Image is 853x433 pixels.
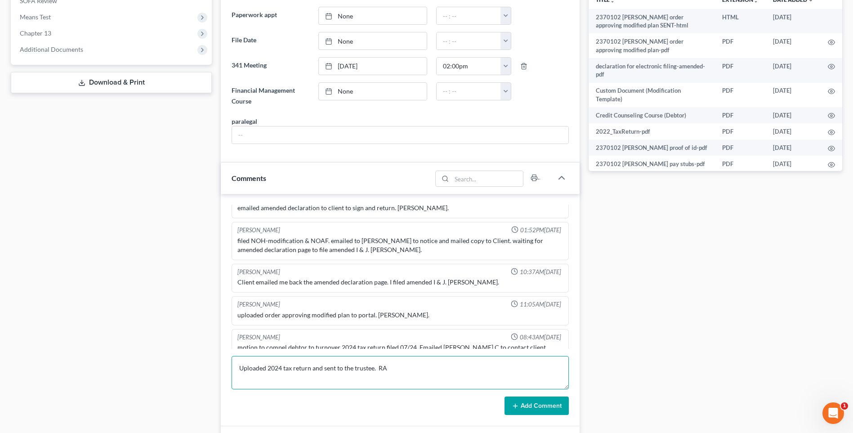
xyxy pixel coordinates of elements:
td: 2370102 [PERSON_NAME] pay stubs-pdf [589,156,715,172]
div: paralegal [232,117,257,126]
td: 2370102 [PERSON_NAME] order approving modified plan-pdf [589,33,715,58]
td: [DATE] [766,107,821,123]
td: [DATE] [766,123,821,140]
span: 10:37AM[DATE] [520,268,561,276]
td: [DATE] [766,156,821,172]
a: [DATE] [319,58,427,75]
label: File Date [227,32,313,50]
td: PDF [715,83,766,108]
div: [PERSON_NAME] [237,226,280,235]
iframe: Intercom live chat [822,402,844,424]
td: Credit Counseling Course (Debtor) [589,107,715,123]
td: [DATE] [766,33,821,58]
span: 01:52PM[DATE] [520,226,561,235]
td: PDF [715,58,766,83]
td: 2022_TaxReturn-pdf [589,123,715,140]
td: [DATE] [766,9,821,34]
td: 2370102 [PERSON_NAME] order approving modified plan SENT-html [589,9,715,34]
div: Client emailed me back the amended declaration page. I filed amended I & J. [PERSON_NAME]. [237,278,563,287]
div: uploaded order approving modified plan to portal. [PERSON_NAME]. [237,311,563,320]
td: PDF [715,156,766,172]
input: -- : -- [437,83,501,100]
input: -- : -- [437,58,501,75]
span: 08:43AM[DATE] [520,333,561,342]
td: PDF [715,33,766,58]
label: Paperwork appt [227,7,313,25]
input: -- : -- [437,32,501,50]
input: Search... [451,171,523,186]
td: [DATE] [766,58,821,83]
button: Add Comment [505,397,569,415]
div: [PERSON_NAME] [237,333,280,342]
div: filed NOH-modification & NOAF. emailed to [PERSON_NAME] to notice and mailed copy to Client. wait... [237,236,563,254]
td: Custom Document (Modification Template) [589,83,715,108]
input: -- : -- [437,7,501,24]
span: Chapter 13 [20,29,51,37]
td: PDF [715,107,766,123]
a: None [319,32,427,50]
div: [PERSON_NAME] [237,300,280,309]
td: PDF [715,140,766,156]
div: motion to compel debtor to turnover 2024 tax return filed 07/24. Emailed [PERSON_NAME] C to conta... [237,343,563,361]
span: Means Test [20,13,51,21]
td: PDF [715,123,766,140]
td: declaration for electronic filing-amended-pdf [589,58,715,83]
a: None [319,83,427,100]
span: Additional Documents [20,45,83,53]
label: Financial Management Course [227,82,313,109]
td: [DATE] [766,140,821,156]
span: Comments [232,174,266,182]
input: -- [232,126,568,144]
td: [DATE] [766,83,821,108]
span: 11:05AM[DATE] [520,300,561,309]
td: HTML [715,9,766,34]
a: Download & Print [11,72,212,93]
td: 2370102 [PERSON_NAME] proof of id-pdf [589,140,715,156]
div: emailed amended declaration to client to sign and return. [PERSON_NAME]. [237,203,563,212]
label: 341 Meeting [227,57,313,75]
span: 1 [841,402,848,410]
div: [PERSON_NAME] [237,268,280,276]
a: None [319,7,427,24]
